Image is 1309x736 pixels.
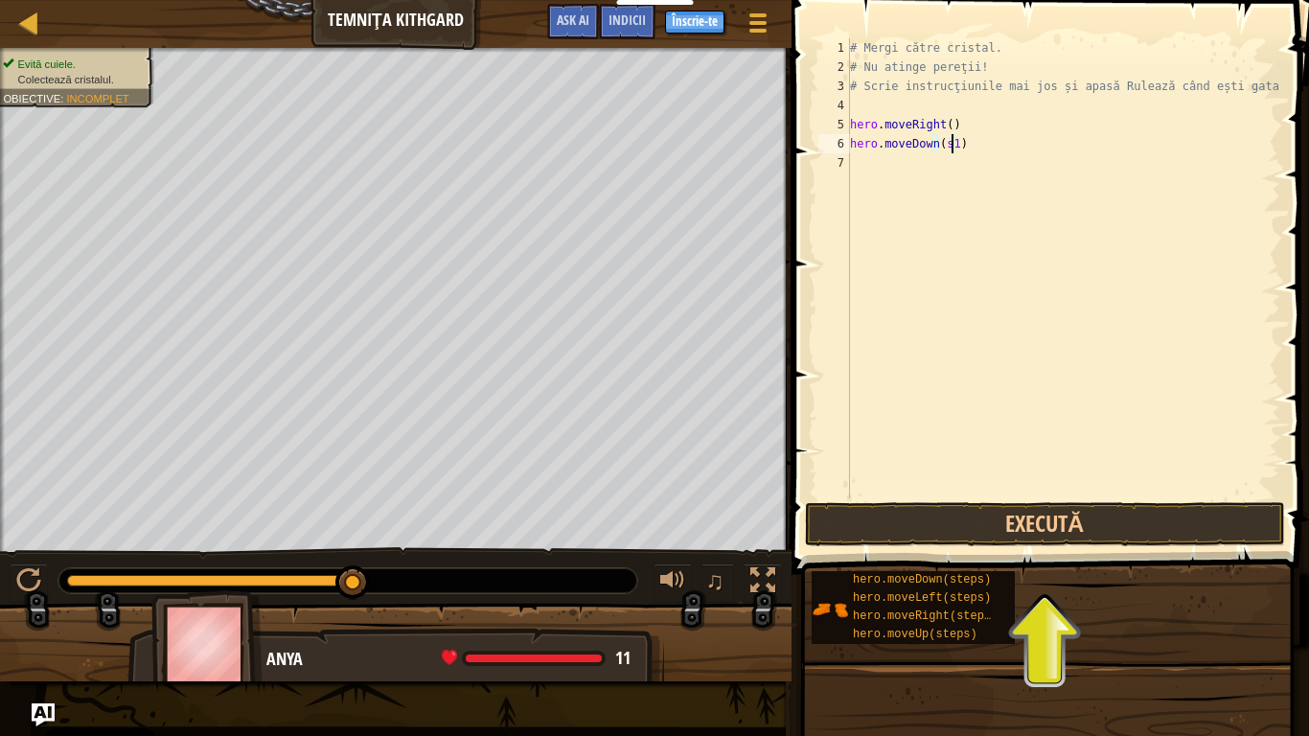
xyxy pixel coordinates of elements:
button: Ask AI [547,4,599,39]
span: Incomplet [66,92,128,104]
span: hero.moveLeft(steps) [853,591,991,605]
div: 6 [818,134,850,153]
li: Evită cuiele. [3,57,143,72]
div: 4 [818,96,850,115]
button: ♫ [701,563,734,603]
div: 5 [818,115,850,134]
div: health: 11 / 11 [442,650,631,667]
img: thang_avatar_frame.png [151,590,263,697]
button: Arată meniul jocului [734,4,782,49]
button: Ctrl + P: Pause [10,563,48,603]
div: 7 [818,153,850,172]
div: 2 [818,57,850,77]
button: Toggle fullscreen [744,563,782,603]
button: Ask AI [32,703,55,726]
div: 3 [818,77,850,96]
span: hero.moveUp(steps) [853,628,977,641]
button: Reglează volumul [654,563,692,603]
span: hero.moveDown(steps) [853,573,991,586]
span: Obiective [3,92,60,104]
button: Înscrie-te [665,11,724,34]
span: 11 [615,646,631,670]
span: Evită cuiele. [18,57,76,70]
img: portrait.png [812,591,848,628]
div: 1 [818,38,850,57]
span: hero.moveRight(steps) [853,609,998,623]
span: Colectează cristalul. [18,73,114,85]
span: ♫ [705,566,724,595]
span: Indicii [609,11,646,29]
span: : [60,92,66,104]
span: Ask AI [557,11,589,29]
div: Anya [266,647,645,672]
button: Execută [805,502,1285,546]
li: Colectează cristalul. [3,72,143,87]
